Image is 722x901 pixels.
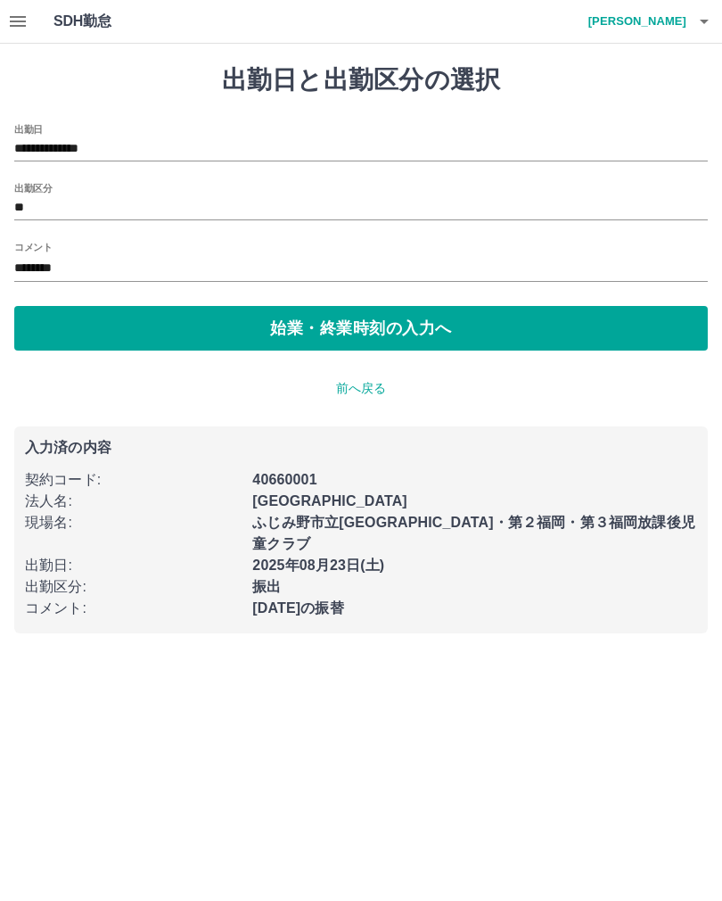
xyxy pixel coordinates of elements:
p: 入力済の内容 [25,441,697,455]
p: 出勤区分 : [25,576,242,598]
p: 現場名 : [25,512,242,533]
label: コメント [14,240,52,253]
p: 法人名 : [25,491,242,512]
button: 始業・終業時刻の入力へ [14,306,708,351]
b: 振出 [252,579,281,594]
b: [DATE]の振替 [252,600,343,616]
label: 出勤日 [14,122,43,136]
label: 出勤区分 [14,181,52,194]
b: 2025年08月23日(土) [252,558,384,573]
b: 40660001 [252,472,316,487]
p: 出勤日 : [25,555,242,576]
p: 契約コード : [25,469,242,491]
b: [GEOGRAPHIC_DATA] [252,493,407,508]
p: コメント : [25,598,242,619]
p: 前へ戻る [14,379,708,398]
h1: 出勤日と出勤区分の選択 [14,65,708,95]
b: ふじみ野市立[GEOGRAPHIC_DATA]・第２福岡・第３福岡放課後児童クラブ [252,515,695,551]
